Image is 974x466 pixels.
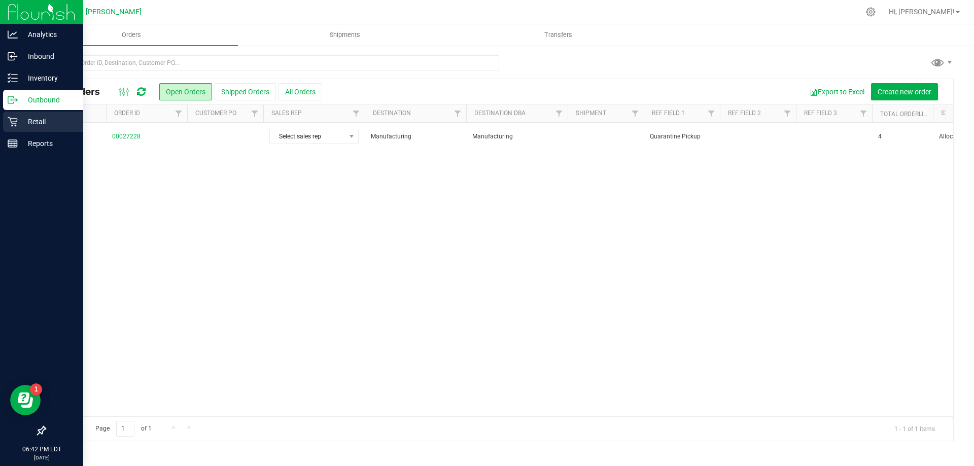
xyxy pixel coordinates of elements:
p: Analytics [18,28,79,41]
a: Transfers [451,24,665,46]
inline-svg: Reports [8,138,18,149]
span: Manufacturing [472,132,562,141]
button: Shipped Orders [215,83,276,100]
span: Select sales rep [270,129,345,144]
a: Order ID [114,110,140,117]
a: Shipments [238,24,451,46]
a: Status [941,110,963,117]
a: Ref Field 3 [804,110,837,117]
p: 06:42 PM EDT [5,445,79,454]
inline-svg: Analytics [8,29,18,40]
p: Inventory [18,72,79,84]
span: 4 [878,132,882,141]
a: Filter [247,105,263,122]
a: Ref Field 2 [728,110,761,117]
span: Transfers [531,30,586,40]
span: Orders [108,30,155,40]
a: Filter [779,105,796,122]
a: Orders [24,24,238,46]
p: Inbound [18,50,79,62]
inline-svg: Outbound [8,95,18,105]
a: Filter [170,105,187,122]
span: Page of 1 [87,421,160,437]
p: Outbound [18,94,79,106]
iframe: Resource center unread badge [30,383,42,396]
div: Manage settings [864,7,877,17]
button: All Orders [279,83,322,100]
a: Destination [373,110,411,117]
a: Sales Rep [271,110,302,117]
a: Filter [348,105,365,122]
p: Reports [18,137,79,150]
input: 1 [116,421,134,437]
a: 00027228 [112,132,141,141]
span: Quarantine Pickup [650,132,701,141]
button: Open Orders [159,83,212,100]
inline-svg: Retail [8,117,18,127]
a: Total Orderlines [880,111,935,118]
p: Retail [18,116,79,128]
a: Filter [449,105,466,122]
a: Customer PO [195,110,236,117]
span: Hi, [PERSON_NAME]! [889,8,955,16]
p: [DATE] [5,454,79,461]
a: Filter [855,105,872,122]
iframe: Resource center [10,385,41,415]
span: GA1 - [PERSON_NAME] [66,8,142,16]
a: Filter [627,105,644,122]
span: Shipments [316,30,374,40]
input: Search Order ID, Destination, Customer PO... [45,55,499,70]
span: Create new order [878,88,931,96]
a: Ref Field 1 [652,110,685,117]
a: Destination DBA [474,110,526,117]
span: Manufacturing [371,132,460,141]
a: Filter [551,105,568,122]
inline-svg: Inbound [8,51,18,61]
button: Create new order [871,83,938,100]
span: 1 - 1 of 1 items [886,421,943,436]
a: Filter [703,105,720,122]
inline-svg: Inventory [8,73,18,83]
a: Shipment [576,110,606,117]
button: Export to Excel [803,83,871,100]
